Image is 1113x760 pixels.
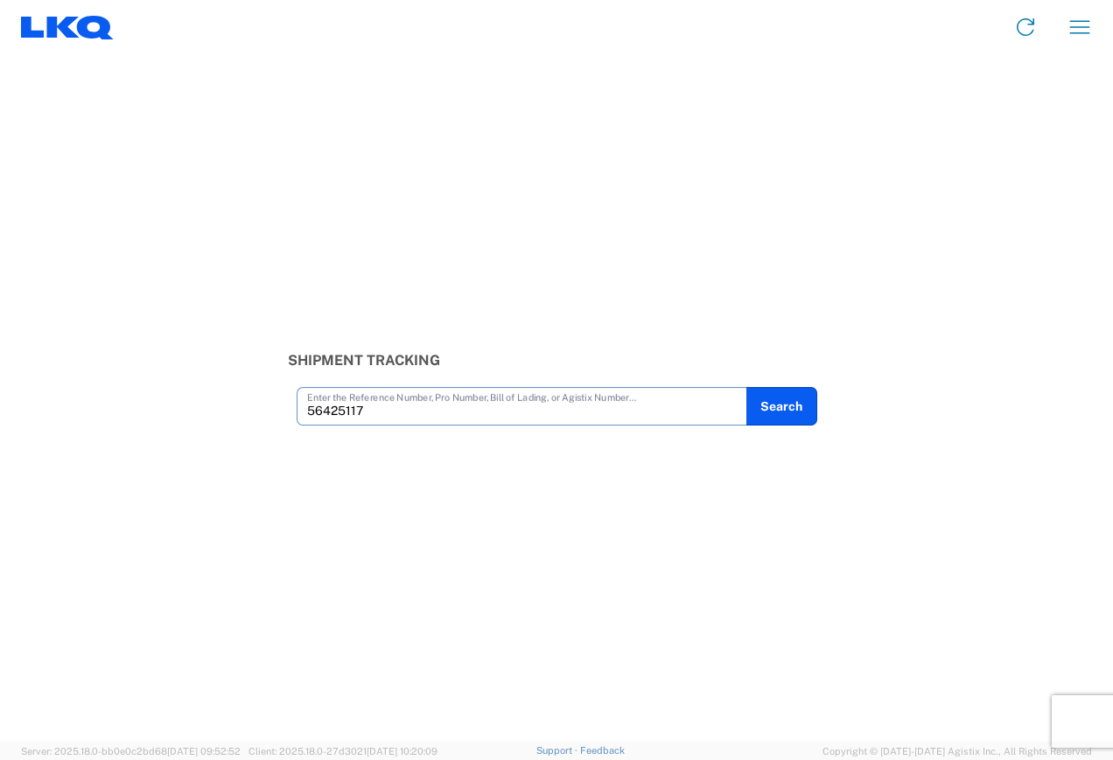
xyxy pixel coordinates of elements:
[167,746,241,756] span: [DATE] 09:52:52
[288,352,826,369] h3: Shipment Tracking
[580,745,625,756] a: Feedback
[746,387,817,426] button: Search
[248,746,437,756] span: Client: 2025.18.0-27d3021
[822,743,1092,759] span: Copyright © [DATE]-[DATE] Agistix Inc., All Rights Reserved
[367,746,437,756] span: [DATE] 10:20:09
[536,745,580,756] a: Support
[21,746,241,756] span: Server: 2025.18.0-bb0e0c2bd68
